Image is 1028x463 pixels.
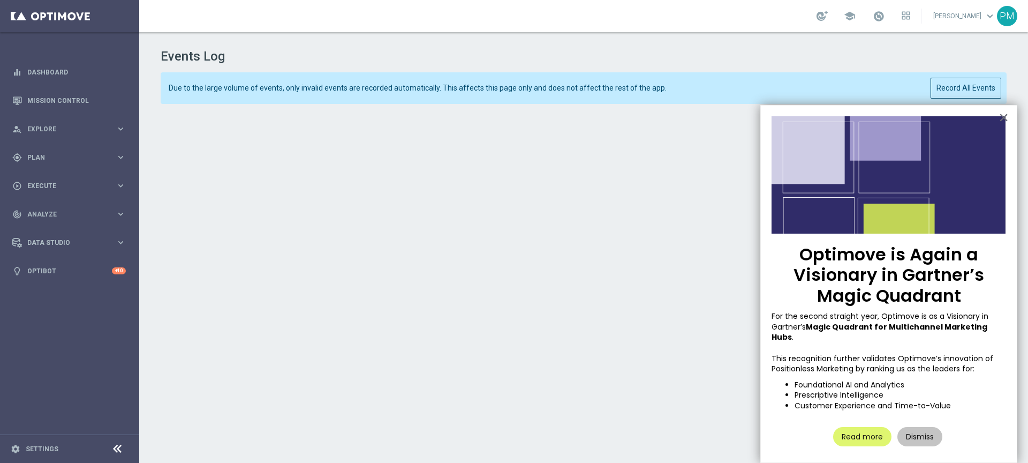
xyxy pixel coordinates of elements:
[833,427,891,446] button: Read more
[772,322,989,343] strong: Magic Quadrant for Multichannel Marketing Hubs
[984,10,996,22] span: keyboard_arrow_down
[26,446,58,452] a: Settings
[795,390,1006,401] li: Prescriptive Intelligence
[27,58,126,86] a: Dashboard
[795,380,1006,391] li: Foundational AI and Analytics
[795,401,1006,412] li: Customer Experience and Time-to-Value
[12,68,22,77] i: equalizer
[116,237,126,248] i: keyboard_arrow_right
[27,86,126,115] a: Mission Control
[27,126,116,132] span: Explore
[772,354,1006,375] p: This recognition further validates Optimove’s innovation of Positionless Marketing by ranking us ...
[27,183,116,189] span: Execute
[12,210,116,219] div: Analyze
[844,10,856,22] span: school
[27,257,112,285] a: Optibot
[161,49,1007,64] h1: Events Log
[12,58,126,86] div: Dashboard
[897,427,942,446] button: Dismiss
[11,444,20,454] i: settings
[997,6,1017,26] div: PM
[772,244,1006,306] p: Optimove is Again a Visionary in Gartner’s Magic Quadrant
[932,8,997,24] a: [PERSON_NAME]
[12,153,116,162] div: Plan
[12,266,22,276] i: lightbulb
[12,153,22,162] i: gps_fixed
[12,257,126,285] div: Optibot
[931,78,1001,99] button: Record All Events
[116,209,126,219] i: keyboard_arrow_right
[116,181,126,191] i: keyboard_arrow_right
[27,154,116,161] span: Plan
[12,238,116,248] div: Data Studio
[27,240,116,246] span: Data Studio
[12,181,22,191] i: play_circle_outline
[12,210,22,219] i: track_changes
[116,152,126,162] i: keyboard_arrow_right
[792,332,793,342] span: .
[116,124,126,134] i: keyboard_arrow_right
[772,311,991,332] span: For the second straight year, Optimove is as a Visionary in Gartner’s
[999,109,1009,126] button: Close
[169,84,918,93] span: Due to the large volume of events, only invalid events are recorded automatically. This affects t...
[112,267,126,274] div: +10
[12,124,116,134] div: Explore
[12,124,22,134] i: person_search
[27,211,116,218] span: Analyze
[12,181,116,191] div: Execute
[12,86,126,115] div: Mission Control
